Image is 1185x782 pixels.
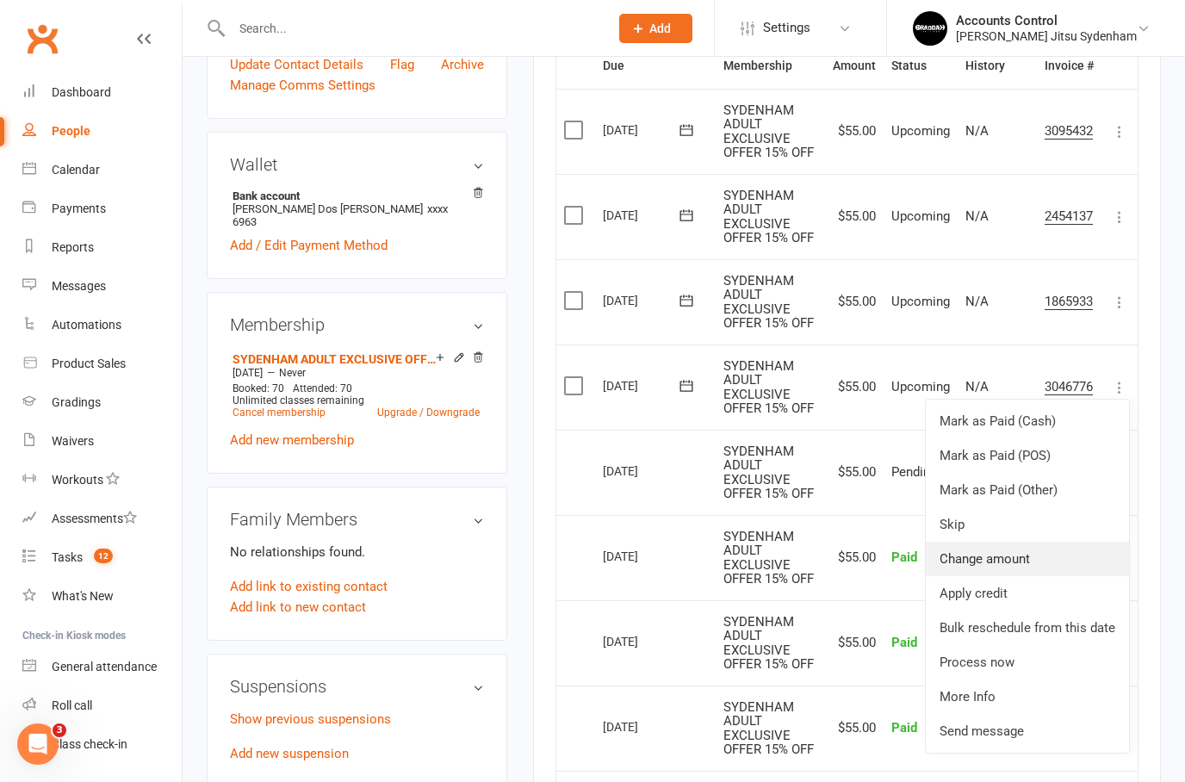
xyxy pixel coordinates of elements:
span: N/A [965,379,989,394]
a: Archive [441,54,484,75]
th: Amount [825,44,884,88]
span: SYDENHAM ADULT EXCLUSIVE OFFER 15% OFF [723,188,814,246]
span: Never [279,367,306,379]
a: Bulk reschedule from this date [926,611,1129,645]
div: Payments [52,202,106,215]
li: [PERSON_NAME] Dos [PERSON_NAME] [230,187,484,231]
span: Upcoming [891,208,950,224]
span: N/A [965,294,989,309]
a: People [22,112,182,151]
td: $55.00 [825,515,884,600]
div: [DATE] [603,372,682,399]
td: $55.00 [825,344,884,430]
div: [DATE] [603,628,682,655]
h3: Suspensions [230,677,484,696]
a: Payments [22,189,182,228]
a: Reports [22,228,182,267]
div: [DATE] [603,457,682,484]
td: $55.00 [825,259,884,344]
div: Messages [52,279,106,293]
a: Tasks 12 [22,538,182,577]
div: Automations [52,318,121,332]
div: Reports [52,240,94,254]
div: Dashboard [52,85,111,99]
a: What's New [22,577,182,616]
span: N/A [965,208,989,224]
div: [DATE] [603,116,682,143]
div: Class check-in [52,737,127,751]
a: Apply credit [926,576,1129,611]
div: [DATE] [603,287,682,313]
a: Assessments [22,500,182,538]
a: Flag [390,54,414,75]
a: Upgrade / Downgrade [377,407,480,419]
div: [DATE] [603,202,682,228]
div: [DATE] [603,543,682,569]
h3: Family Members [230,510,484,529]
span: SYDENHAM ADULT EXCLUSIVE OFFER 15% OFF [723,699,814,758]
a: Clubworx [21,17,64,60]
img: thumb_image1701918351.png [913,11,947,46]
span: 12 [94,549,113,563]
button: Add [619,14,692,43]
span: SYDENHAM ADULT EXCLUSIVE OFFER 15% OFF [723,358,814,417]
th: Status [884,44,958,88]
div: General attendance [52,660,157,673]
a: Send message [926,714,1129,748]
a: Add link to new contact [230,597,366,618]
p: No relationships found. [230,542,484,562]
strong: Bank account [233,189,475,202]
a: General attendance kiosk mode [22,648,182,686]
span: Pending [891,464,937,480]
span: [DATE] [233,367,263,379]
span: SYDENHAM ADULT EXCLUSIVE OFFER 15% OFF [723,102,814,161]
a: Automations [22,306,182,344]
a: Manage Comms Settings [230,75,375,96]
td: $55.00 [825,174,884,259]
span: Upcoming [891,379,950,394]
a: Product Sales [22,344,182,383]
th: Due [595,44,716,88]
td: $55.00 [825,686,884,771]
div: Roll call [52,698,92,712]
h3: Membership [230,315,484,334]
a: Change amount [926,542,1129,576]
span: Upcoming [891,123,950,139]
a: Gradings [22,383,182,422]
a: Dashboard [22,73,182,112]
a: SYDENHAM ADULT EXCLUSIVE OFFER 15% OFF [233,352,436,366]
div: Assessments [52,512,137,525]
span: SYDENHAM ADULT EXCLUSIVE OFFER 15% OFF [723,444,814,502]
span: Attended: 70 [293,382,352,394]
a: Mark as Paid (Cash) [926,404,1129,438]
a: Cancel membership [233,407,326,419]
span: Add [649,22,671,35]
a: Roll call [22,686,182,725]
h3: Wallet [230,155,484,174]
div: Calendar [52,163,100,177]
a: Skip [926,507,1129,542]
td: $55.00 [825,430,884,515]
span: N/A [965,123,989,139]
a: Mark as Paid (Other) [926,473,1129,507]
a: Process now [926,645,1129,680]
span: Paid [891,635,917,650]
a: Add new membership [230,432,354,448]
a: Add new suspension [230,746,349,761]
a: Show previous suspensions [230,711,391,727]
span: 3 [53,723,66,737]
div: — [228,366,484,380]
div: What's New [52,589,114,603]
a: Waivers [22,422,182,461]
div: Waivers [52,434,94,448]
div: Tasks [52,550,83,564]
div: Accounts Control [956,13,1137,28]
div: Workouts [52,473,103,487]
span: Paid [891,720,917,735]
div: People [52,124,90,138]
a: Update Contact Details [230,54,363,75]
a: Add / Edit Payment Method [230,235,388,256]
td: $55.00 [825,600,884,686]
a: More Info [926,680,1129,714]
span: SYDENHAM ADULT EXCLUSIVE OFFER 15% OFF [723,614,814,673]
